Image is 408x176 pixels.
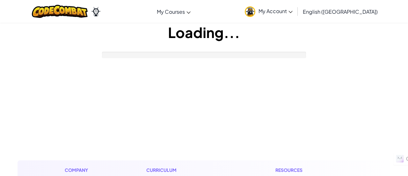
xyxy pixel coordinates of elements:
[65,167,94,173] h1: Company
[300,3,381,20] a: English ([GEOGRAPHIC_DATA])
[245,6,255,17] img: avatar
[242,1,296,21] a: My Account
[91,7,101,16] img: Ozaria
[32,5,88,18] img: CodeCombat logo
[157,8,185,15] span: My Courses
[146,167,223,173] h1: Curriculum
[275,167,343,173] h1: Resources
[259,8,293,14] span: My Account
[154,3,194,20] a: My Courses
[303,8,378,15] span: English ([GEOGRAPHIC_DATA])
